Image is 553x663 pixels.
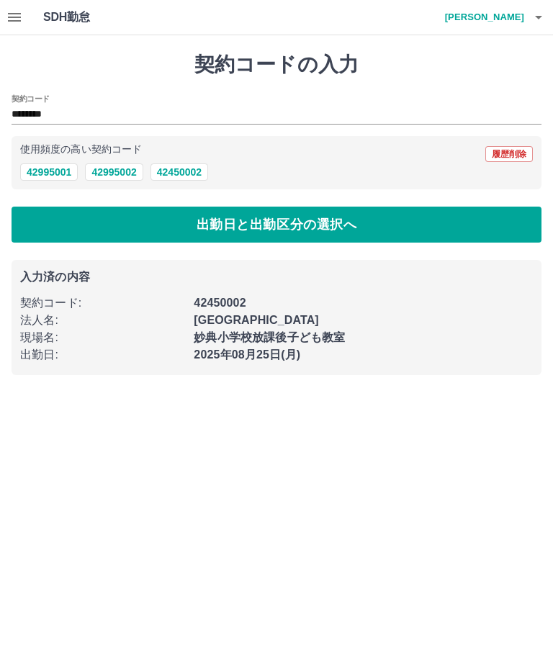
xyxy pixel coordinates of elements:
p: 法人名 : [20,312,185,329]
p: 入力済の内容 [20,271,533,283]
p: 契約コード : [20,294,185,312]
button: 42995002 [85,163,143,181]
h1: 契約コードの入力 [12,53,541,77]
button: 42995001 [20,163,78,181]
button: 履歴削除 [485,146,533,162]
b: 2025年08月25日(月) [194,348,300,361]
b: [GEOGRAPHIC_DATA] [194,314,319,326]
button: 出勤日と出勤区分の選択へ [12,207,541,243]
button: 42450002 [150,163,208,181]
b: 妙典小学校放課後子ども教室 [194,331,345,343]
h2: 契約コード [12,93,50,104]
b: 42450002 [194,297,246,309]
p: 使用頻度の高い契約コード [20,145,142,155]
p: 現場名 : [20,329,185,346]
p: 出勤日 : [20,346,185,364]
